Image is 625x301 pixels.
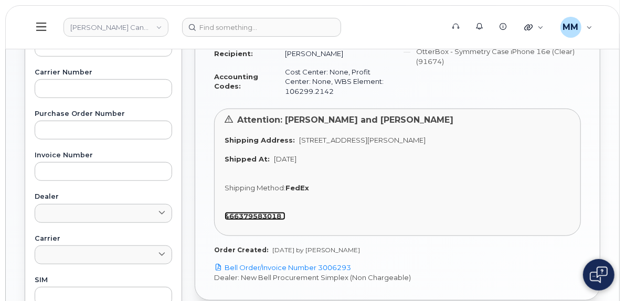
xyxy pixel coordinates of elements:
[404,47,581,66] li: OtterBox - Symmetry Case iPhone 16e (Clear) (91674)
[214,273,581,283] p: Dealer: New Bell Procurement Simplex (Non Chargeable)
[276,63,391,101] td: Cost Center: None, Profit Center: None, WBS Element: 106299.2142
[563,21,579,34] span: MM
[225,212,285,220] a: 466379583018
[214,246,268,254] strong: Order Created:
[214,72,258,91] strong: Accounting Codes:
[35,277,172,284] label: SIM
[214,263,351,272] a: Bell Order/Invoice Number 3006293
[225,136,295,144] strong: Shipping Address:
[225,184,285,192] span: Shipping Method:
[35,111,172,117] label: Purchase Order Number
[35,69,172,76] label: Carrier Number
[35,193,172,200] label: Dealer
[63,18,168,37] a: Kiewit Canada Inc
[182,18,341,37] input: Find something...
[274,155,296,163] span: [DATE]
[225,212,281,220] strong: 466379583018
[237,115,453,125] span: Attention: [PERSON_NAME] and [PERSON_NAME]
[299,136,426,144] span: [STREET_ADDRESS][PERSON_NAME]
[272,246,360,254] span: [DATE] by [PERSON_NAME]
[553,17,600,38] div: Michael Manahan
[214,49,253,58] strong: Recipient:
[35,235,172,242] label: Carrier
[285,184,309,192] strong: FedEx
[517,17,551,38] div: Quicklinks
[590,266,608,283] img: Open chat
[276,45,391,63] td: [PERSON_NAME]
[35,152,172,159] label: Invoice Number
[225,155,270,163] strong: Shipped At:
